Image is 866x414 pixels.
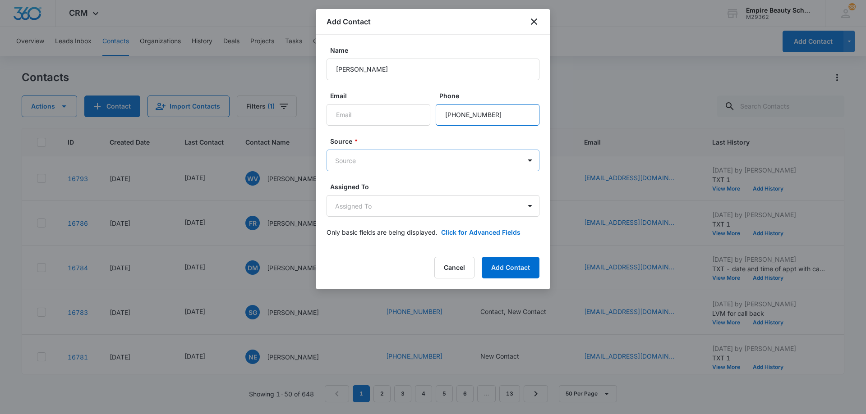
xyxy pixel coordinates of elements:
[327,227,438,237] p: Only basic fields are being displayed.
[330,136,543,146] label: Source
[439,91,543,100] label: Phone
[436,104,539,126] input: Phone
[482,257,539,278] button: Add Contact
[327,16,371,27] h1: Add Contact
[327,59,539,80] input: Name
[327,104,430,126] input: Email
[529,16,539,27] button: close
[330,182,543,191] label: Assigned To
[434,257,474,278] button: Cancel
[330,45,543,55] label: Name
[330,91,434,100] label: Email
[441,227,521,237] button: Click for Advanced Fields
